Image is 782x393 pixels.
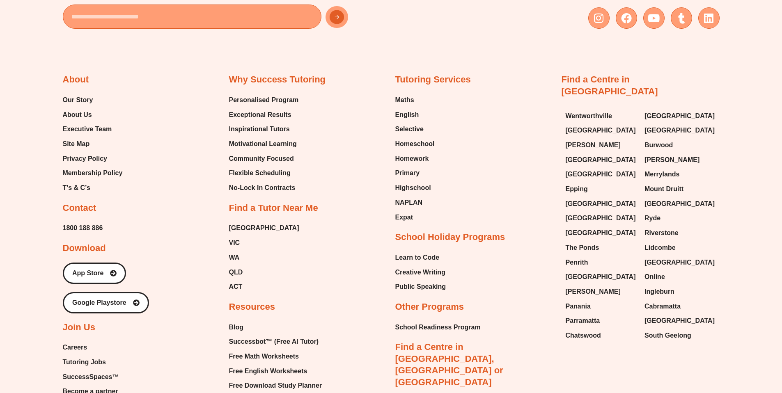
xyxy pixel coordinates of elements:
[395,94,414,106] span: Maths
[229,365,327,377] a: Free English Worksheets
[566,198,636,210] span: [GEOGRAPHIC_DATA]
[566,110,637,122] a: Wentworthville
[566,300,591,313] span: Panania
[644,183,715,195] a: Mount Druitt
[395,153,435,165] a: Homework
[566,139,621,151] span: [PERSON_NAME]
[395,321,481,334] span: School Readiness Program
[644,300,681,313] span: Cabramatta
[63,109,123,121] a: About Us
[229,281,299,293] a: ACT
[395,182,431,194] span: Highschool
[63,341,87,354] span: Careers
[229,379,322,392] span: Free Download Study Planner
[63,242,106,254] h2: Download
[63,356,133,368] a: Tutoring Jobs
[644,168,679,181] span: Merrylands
[63,94,93,106] span: Our Story
[63,371,133,383] a: SuccessSpaces™
[395,109,419,121] span: English
[644,154,715,166] a: [PERSON_NAME]
[63,292,149,313] a: Google Playstore
[229,94,299,106] a: Personalised Program
[566,242,599,254] span: The Ponds
[644,271,715,283] a: Online
[644,315,715,327] span: [GEOGRAPHIC_DATA]
[644,139,715,151] a: Burwood
[644,329,691,342] span: South Geelong
[644,271,665,283] span: Online
[63,322,95,334] h2: Join Us
[229,153,299,165] a: Community Focused
[566,110,612,122] span: Wentworthville
[566,212,637,224] a: [GEOGRAPHIC_DATA]
[229,222,299,234] a: [GEOGRAPHIC_DATA]
[229,336,319,348] span: Successbot™ (Free AI Tutor)
[566,329,637,342] a: Chatswood
[63,5,387,33] form: New Form
[229,266,243,279] span: QLD
[63,153,108,165] span: Privacy Policy
[63,94,123,106] a: Our Story
[63,167,123,179] a: Membership Policy
[395,94,435,106] a: Maths
[566,315,637,327] a: Parramatta
[395,196,435,209] a: NAPLAN
[63,123,112,135] span: Executive Team
[63,182,123,194] a: T’s & C’s
[566,242,637,254] a: The Ponds
[72,270,103,276] span: App Store
[566,168,636,181] span: [GEOGRAPHIC_DATA]
[566,315,600,327] span: Parramatta
[63,109,92,121] span: About Us
[644,124,715,137] a: [GEOGRAPHIC_DATA]
[63,356,106,368] span: Tutoring Jobs
[395,281,446,293] span: Public Speaking
[644,227,679,239] span: Riverstone
[229,153,294,165] span: Community Focused
[63,263,126,284] a: App Store
[229,123,290,135] span: Inspirational Tutors
[395,301,464,313] h2: Other Programs
[644,124,715,137] span: [GEOGRAPHIC_DATA]
[644,242,715,254] a: Lidcombe
[395,196,423,209] span: NAPLAN
[229,167,299,179] a: Flexible Scheduling
[229,237,240,249] span: VIC
[566,183,588,195] span: Epping
[395,138,435,150] a: Homeschool
[229,266,299,279] a: QLD
[63,138,123,150] a: Site Map
[229,167,291,179] span: Flexible Scheduling
[566,124,636,137] span: [GEOGRAPHIC_DATA]
[562,74,658,96] a: Find a Centre in [GEOGRAPHIC_DATA]
[644,212,660,224] span: Ryde
[395,211,435,224] a: Expat
[566,139,637,151] a: [PERSON_NAME]
[566,154,637,166] a: [GEOGRAPHIC_DATA]
[566,271,637,283] a: [GEOGRAPHIC_DATA]
[395,251,446,264] a: Learn to Code
[395,109,435,121] a: English
[644,198,715,210] span: [GEOGRAPHIC_DATA]
[644,242,676,254] span: Lidcombe
[644,110,715,122] span: [GEOGRAPHIC_DATA]
[644,300,715,313] a: Cabramatta
[72,299,126,306] span: Google Playstore
[229,123,299,135] a: Inspirational Tutors
[395,231,505,243] h2: School Holiday Programs
[395,342,503,387] a: Find a Centre in [GEOGRAPHIC_DATA], [GEOGRAPHIC_DATA] or [GEOGRAPHIC_DATA]
[229,138,299,150] a: Motivational Learning
[395,167,435,179] a: Primary
[644,183,683,195] span: Mount Druitt
[229,301,275,313] h2: Resources
[644,110,715,122] a: [GEOGRAPHIC_DATA]
[63,341,133,354] a: Careers
[566,227,637,239] a: [GEOGRAPHIC_DATA]
[644,256,715,269] span: [GEOGRAPHIC_DATA]
[229,281,243,293] span: ACT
